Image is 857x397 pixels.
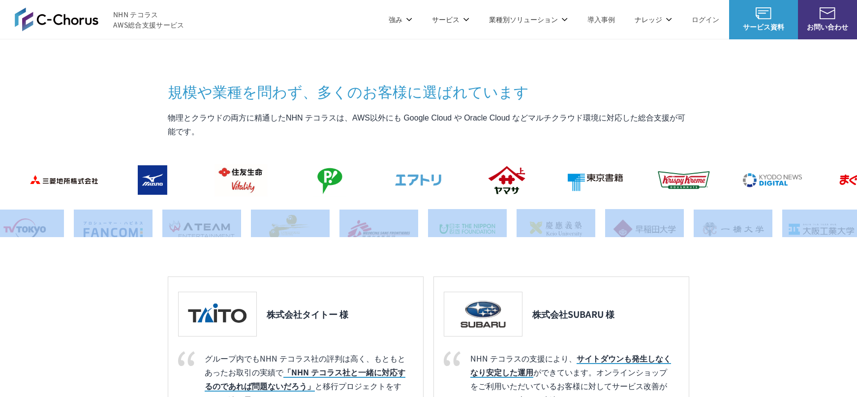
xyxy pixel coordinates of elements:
a: AWS総合支援サービス C-Chorus NHN テコラスAWS総合支援サービス [15,7,184,31]
img: エアトリ [378,160,457,200]
img: 東京書籍 [555,160,634,200]
a: ログイン [692,14,719,25]
em: サイトダウンも発生しなくなり安定した運用 [470,352,671,378]
span: お問い合わせ [798,22,857,32]
img: ミズノ [113,160,191,200]
img: 一橋大学 [693,210,772,249]
img: ヤマサ醤油 [467,160,546,200]
h3: 規模や業種を問わず、 多くのお客様に選ばれています [168,81,689,101]
p: サービス [432,14,469,25]
img: 住友生命保険相互 [201,160,280,200]
p: 業種別ソリューション [489,14,568,25]
p: 強み [389,14,412,25]
img: エイチーム [162,210,241,249]
p: ナレッジ [635,14,672,25]
img: AWS総合支援サービス C-Chorus [15,7,98,31]
img: 株式会社タイトー [184,297,251,331]
img: クリスピー・クリーム・ドーナツ [644,160,723,200]
img: 共同通信デジタル [733,160,811,199]
img: AWS総合支援サービス C-Chorus サービス資料 [756,7,771,19]
img: 日本財団 [428,209,506,248]
img: フジモトHD [290,160,368,200]
a: 導入事例 [587,14,615,25]
span: サービス資料 [729,22,798,32]
img: 株式会社SUBARU [449,297,517,331]
h3: 株式会社SUBARU 様 [532,308,614,320]
img: 国境なき医師団 [339,210,418,249]
img: クリーク・アンド・リバー [250,210,329,249]
img: 慶應義塾 [516,209,595,248]
h3: 株式会社タイトー 様 [267,308,348,320]
span: NHN テコラス AWS総合支援サービス [113,9,184,30]
img: ファンコミュニケーションズ [73,210,152,249]
img: 三菱地所 [24,160,103,200]
em: 「NHN テコラス社と一緒に対応するのであれば問題ないだろう」 [205,366,405,392]
img: 早稲田大学 [605,209,683,248]
img: お問い合わせ [820,7,835,19]
p: 物理とクラウドの両方に精通したNHN テコラスは、AWS以外にも Google Cloud や Oracle Cloud などマルチクラウド環境に対応した総合支援が可能です。 [168,111,689,139]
